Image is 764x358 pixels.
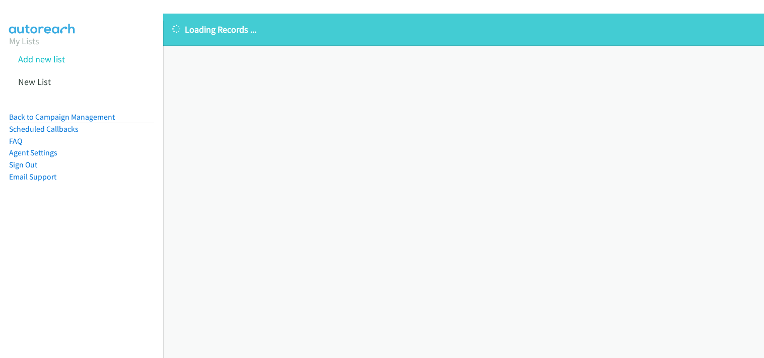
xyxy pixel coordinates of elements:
[9,124,79,134] a: Scheduled Callbacks
[9,148,57,157] a: Agent Settings
[18,76,51,87] a: New List
[172,23,755,36] p: Loading Records ...
[9,160,37,169] a: Sign Out
[9,136,22,146] a: FAQ
[9,112,115,122] a: Back to Campaign Management
[18,53,65,65] a: Add new list
[9,35,39,47] a: My Lists
[9,172,56,182] a: Email Support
